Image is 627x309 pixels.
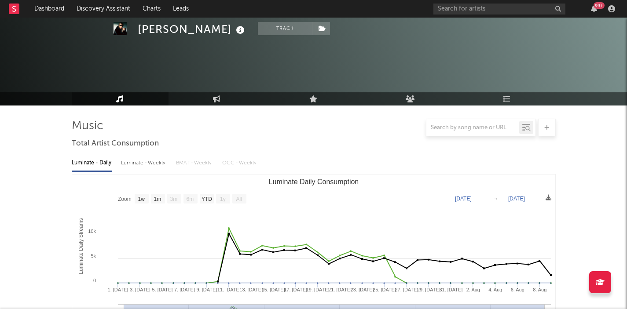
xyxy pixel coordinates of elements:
input: Search by song name or URL [426,124,519,131]
text: [DATE] [508,196,525,202]
text: 8. Aug [533,287,546,292]
text: [DATE] [455,196,472,202]
text: 3m [170,196,177,202]
text: 2. Aug [466,287,480,292]
text: → [493,196,499,202]
button: 99+ [591,5,597,12]
text: 1y [220,196,226,202]
text: 21. [DATE] [328,287,352,292]
text: 25. [DATE] [373,287,396,292]
text: 5. [DATE] [152,287,172,292]
text: 13. [DATE] [239,287,263,292]
text: 1w [138,196,145,202]
text: 9. [DATE] [196,287,217,292]
div: Luminate - Daily [72,156,112,171]
button: Track [258,22,313,35]
text: 31. [DATE] [439,287,462,292]
text: 10k [88,229,96,234]
text: 3. [DATE] [130,287,150,292]
text: 0 [93,278,95,283]
text: 15. [DATE] [261,287,285,292]
text: Zoom [118,196,132,202]
text: 6m [186,196,194,202]
text: 29. [DATE] [417,287,440,292]
text: 4. Aug [488,287,502,292]
text: 17. [DATE] [284,287,307,292]
text: 7. [DATE] [174,287,194,292]
text: YTD [201,196,212,202]
text: 6. Aug [510,287,524,292]
text: 1. [DATE] [107,287,128,292]
text: 19. [DATE] [306,287,329,292]
text: 11. [DATE] [217,287,240,292]
text: 5k [91,253,96,258]
text: 1m [154,196,161,202]
input: Search for artists [433,4,565,15]
div: 99 + [594,2,605,9]
text: Luminate Daily Consumption [268,178,359,185]
text: 27. [DATE] [395,287,418,292]
span: Total Artist Consumption [72,138,159,149]
div: Luminate - Weekly [121,156,167,171]
text: Luminate Daily Streams [77,218,84,274]
div: [PERSON_NAME] [138,22,247,36]
text: All [236,196,242,202]
text: 23. [DATE] [350,287,374,292]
